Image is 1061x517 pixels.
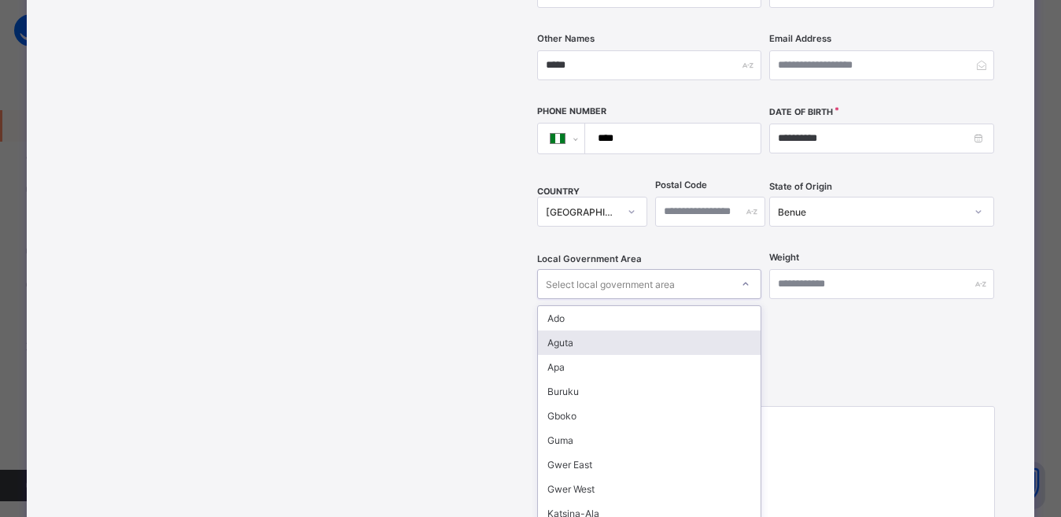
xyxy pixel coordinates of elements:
[538,452,761,477] div: Gwer East
[538,355,761,379] div: Apa
[537,253,642,264] span: Local Government Area
[769,107,833,117] label: Date of Birth
[778,206,964,218] div: Benue
[546,269,675,299] div: Select local government area
[769,181,832,192] span: State of Origin
[538,477,761,501] div: Gwer West
[538,331,761,355] div: Aguta
[655,179,707,190] label: Postal Code
[538,379,761,404] div: Buruku
[538,404,761,428] div: Gboko
[769,33,831,44] label: Email Address
[769,252,799,263] label: Weight
[537,186,580,197] span: COUNTRY
[537,106,606,116] label: Phone Number
[538,306,761,331] div: Ado
[538,428,761,452] div: Guma
[537,33,595,44] label: Other Names
[546,206,618,218] div: [GEOGRAPHIC_DATA]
